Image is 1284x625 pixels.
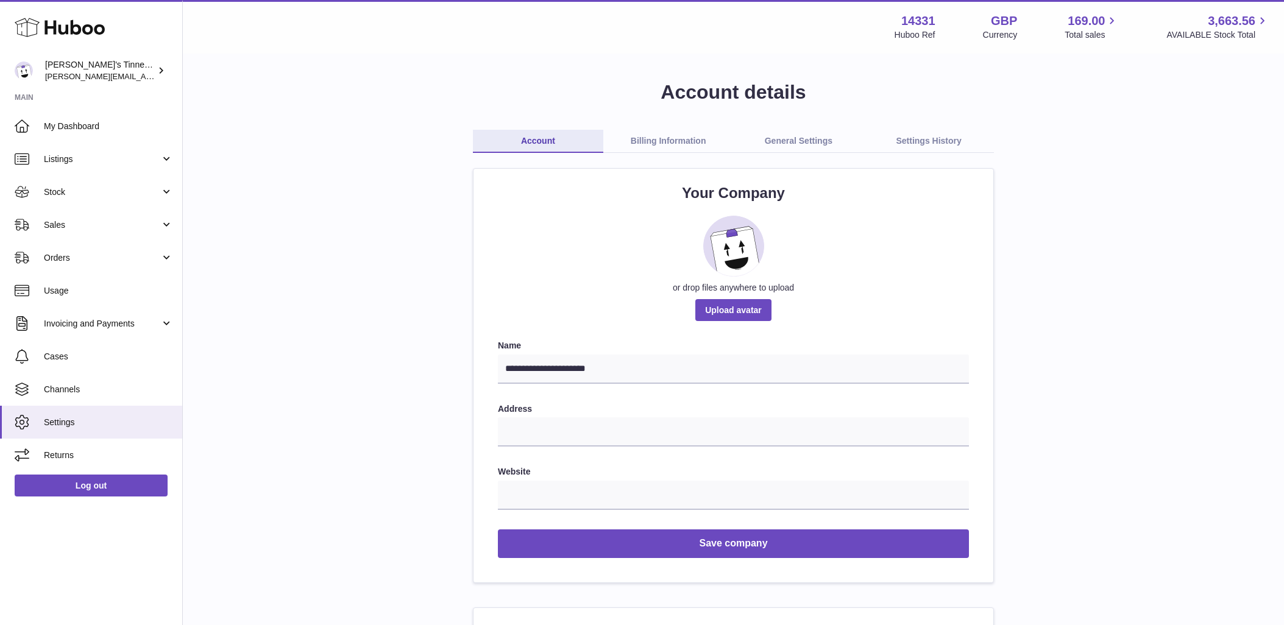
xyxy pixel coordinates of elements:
a: Log out [15,475,168,496]
span: 3,663.56 [1208,13,1255,29]
span: My Dashboard [44,121,173,132]
span: Stock [44,186,160,198]
span: Invoicing and Payments [44,318,160,330]
span: Channels [44,384,173,395]
a: 169.00 Total sales [1065,13,1119,41]
span: Orders [44,252,160,264]
h1: Account details [202,79,1264,105]
span: Returns [44,450,173,461]
span: Sales [44,219,160,231]
span: Settings [44,417,173,428]
span: [PERSON_NAME][EMAIL_ADDRESS][PERSON_NAME][DOMAIN_NAME] [45,71,310,81]
strong: 14331 [901,13,935,29]
strong: GBP [991,13,1017,29]
a: 3,663.56 AVAILABLE Stock Total [1166,13,1269,41]
label: Address [498,403,969,415]
span: Cases [44,351,173,362]
a: General Settings [734,130,864,153]
span: Usage [44,285,173,297]
label: Website [498,466,969,478]
h2: Your Company [498,183,969,203]
span: 169.00 [1068,13,1105,29]
div: Huboo Ref [895,29,935,41]
span: Total sales [1065,29,1119,41]
span: AVAILABLE Stock Total [1166,29,1269,41]
img: peter.colbert@hubbo.com [15,62,33,80]
span: Listings [44,154,160,165]
span: Upload avatar [695,299,771,321]
label: Name [498,340,969,351]
div: or drop files anywhere to upload [498,282,969,294]
a: Settings History [864,130,994,153]
div: Currency [983,29,1018,41]
div: [PERSON_NAME]'s Tinned Fish Ltd [45,59,155,82]
a: Account [473,130,603,153]
a: Billing Information [603,130,734,153]
img: placeholder_image.svg [703,216,764,277]
button: Save company [498,529,969,558]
